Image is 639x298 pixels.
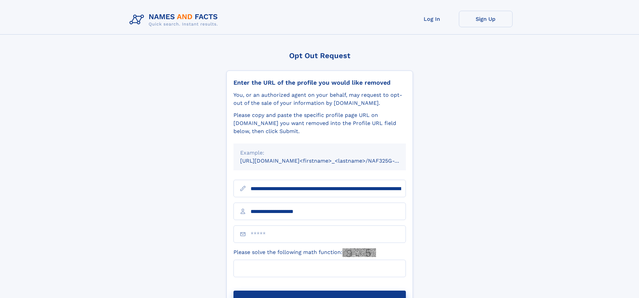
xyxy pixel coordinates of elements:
[233,79,406,86] div: Enter the URL of the profile you would like removed
[240,149,399,157] div: Example:
[405,11,459,27] a: Log In
[233,248,376,257] label: Please solve the following math function:
[226,51,413,60] div: Opt Out Request
[240,158,419,164] small: [URL][DOMAIN_NAME]<firstname>_<lastname>/NAF325G-xxxxxxxx
[233,91,406,107] div: You, or an authorized agent on your behalf, may request to opt-out of the sale of your informatio...
[459,11,513,27] a: Sign Up
[127,11,223,29] img: Logo Names and Facts
[233,111,406,135] div: Please copy and paste the specific profile page URL on [DOMAIN_NAME] you want removed into the Pr...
